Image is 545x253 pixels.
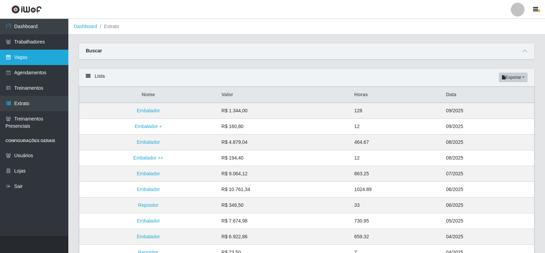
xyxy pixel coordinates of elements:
td: 12 [350,119,442,135]
td: R$ 1.344,00 [217,103,350,119]
td: 33 [350,198,442,213]
td: R$ 194,40 [217,150,350,166]
td: 08/2025 [442,150,534,166]
a: Embalador [137,218,160,224]
td: 12 [350,150,442,166]
td: 09/2025 [442,103,534,119]
th: Data [442,87,534,103]
div: Lista [79,68,534,87]
td: R$ 4.879,04 [217,135,350,150]
a: Embalador + [135,124,162,129]
strong: Buscar [86,48,102,53]
td: 08/2025 [442,135,534,150]
td: R$ 6.922,86 [217,229,350,245]
a: Embalador ++ [133,155,163,161]
td: 04/2025 [442,229,534,245]
td: 06/2025 [442,182,534,198]
a: Embalador [137,187,160,192]
td: 730.95 [350,213,442,229]
td: R$ 7.674,98 [217,213,350,229]
th: Valor [217,87,350,103]
a: Embalador [137,108,160,113]
td: 659.32 [350,229,442,245]
td: 863.25 [350,166,442,182]
th: Horas [350,87,442,103]
td: 09/2025 [442,119,534,135]
td: 06/2025 [442,198,534,213]
a: Embalador [137,139,160,145]
th: Nome [79,87,218,103]
td: R$ 9.064,12 [217,166,350,182]
a: Embalador [137,171,160,176]
td: 1024.89 [350,182,442,198]
img: CoreUI Logo [11,5,42,14]
nav: breadcrumb [68,19,545,35]
td: R$ 160,80 [217,119,350,135]
button: Exportar [499,73,528,82]
td: R$ 346,50 [217,198,350,213]
td: R$ 10.761,34 [217,182,350,198]
li: Extrato [97,23,119,30]
td: 464.67 [350,135,442,150]
a: Repositor [138,202,159,208]
td: 07/2025 [442,166,534,182]
a: Embalador [137,234,160,239]
td: 128 [350,103,442,119]
a: Dashboard [74,24,97,29]
td: 05/2025 [442,213,534,229]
